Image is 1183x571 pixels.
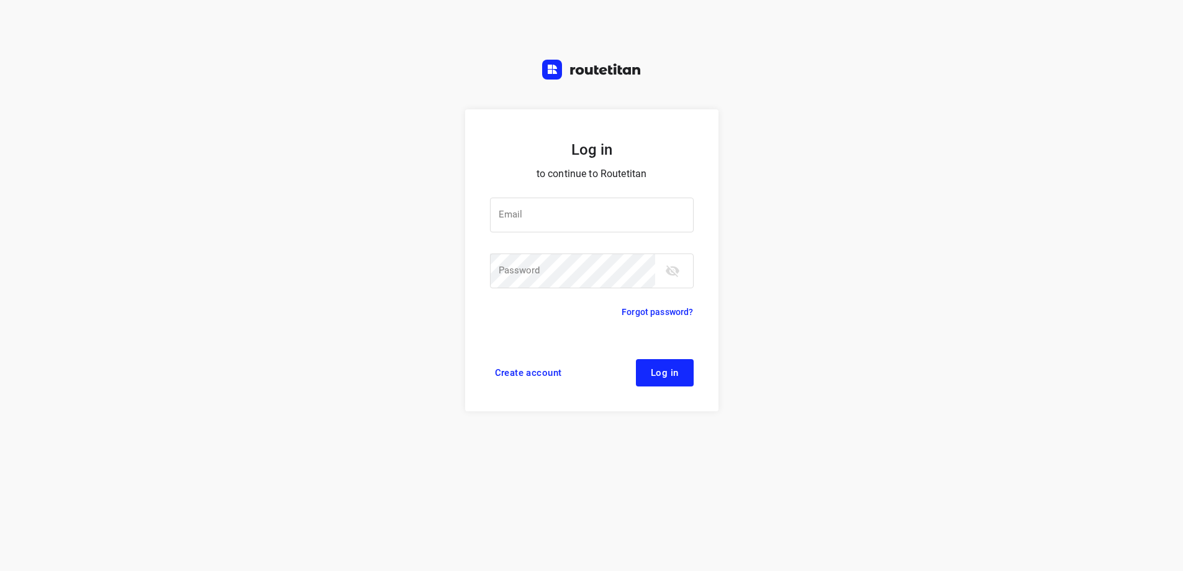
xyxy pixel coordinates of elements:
button: toggle password visibility [660,258,685,283]
a: Routetitan [542,60,641,83]
img: Routetitan [542,60,641,80]
a: Forgot password? [622,304,693,319]
a: Create account [490,359,567,386]
span: Create account [495,368,562,378]
span: Log in [651,368,679,378]
button: Log in [636,359,694,386]
h5: Log in [490,139,694,160]
p: to continue to Routetitan [490,165,694,183]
